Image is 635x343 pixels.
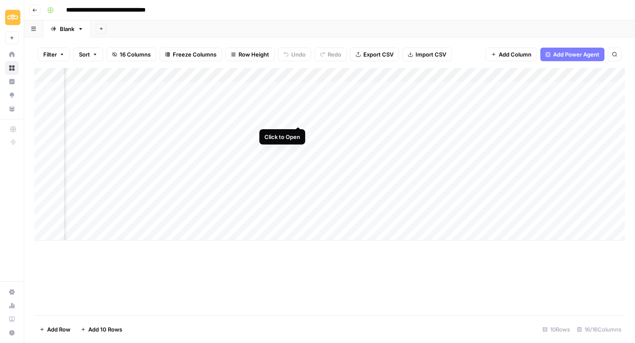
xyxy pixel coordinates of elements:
[73,48,103,61] button: Sort
[5,75,19,88] a: Insights
[540,48,604,61] button: Add Power Agent
[416,50,446,59] span: Import CSV
[107,48,156,61] button: 16 Columns
[173,50,216,59] span: Freeze Columns
[120,50,151,59] span: 16 Columns
[5,61,19,75] a: Browse
[76,323,127,336] button: Add 10 Rows
[486,48,537,61] button: Add Column
[5,7,19,28] button: Workspace: Sinch
[47,325,70,334] span: Add Row
[160,48,222,61] button: Freeze Columns
[38,48,70,61] button: Filter
[350,48,399,61] button: Export CSV
[264,133,300,141] div: Click to Open
[291,50,306,59] span: Undo
[60,25,74,33] div: Blank
[5,326,19,340] button: Help + Support
[43,50,57,59] span: Filter
[278,48,311,61] button: Undo
[225,48,275,61] button: Row Height
[315,48,347,61] button: Redo
[5,10,20,25] img: Sinch Logo
[5,48,19,61] a: Home
[553,50,599,59] span: Add Power Agent
[5,88,19,102] a: Opportunities
[43,20,91,37] a: Blank
[239,50,269,59] span: Row Height
[79,50,90,59] span: Sort
[88,325,122,334] span: Add 10 Rows
[328,50,341,59] span: Redo
[402,48,452,61] button: Import CSV
[573,323,625,336] div: 16/16 Columns
[499,50,531,59] span: Add Column
[539,323,573,336] div: 10 Rows
[5,102,19,116] a: Your Data
[5,285,19,299] a: Settings
[34,323,76,336] button: Add Row
[363,50,393,59] span: Export CSV
[5,312,19,326] a: Learning Hub
[5,299,19,312] a: Usage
